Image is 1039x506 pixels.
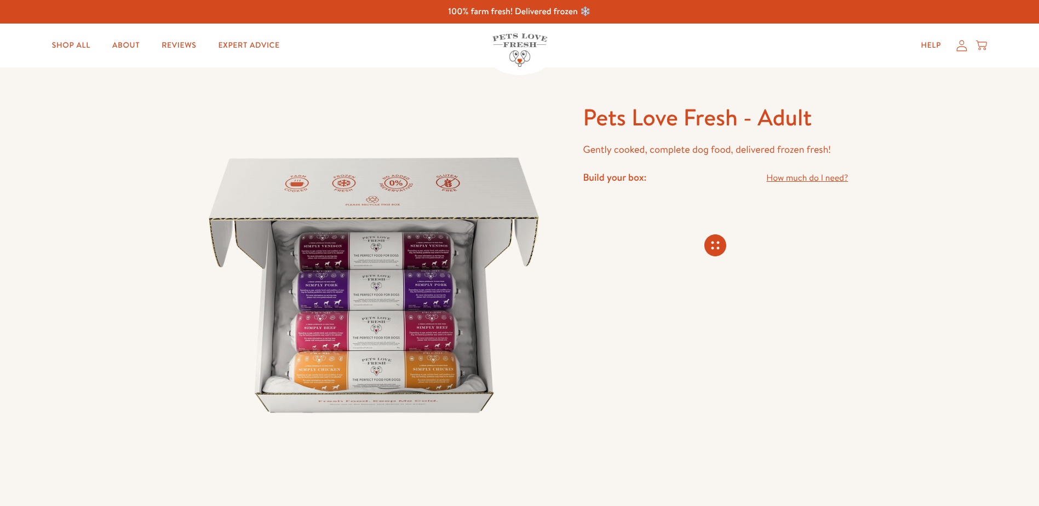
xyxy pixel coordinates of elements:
[210,34,289,56] a: Expert Advice
[912,34,950,56] a: Help
[191,102,557,468] img: Pets Love Fresh - Adult
[583,141,848,158] p: Gently cooked, complete dog food, delivered frozen fresh!
[704,234,726,256] svg: Connecting store
[153,34,205,56] a: Reviews
[43,34,99,56] a: Shop All
[766,171,848,186] a: How much do I need?
[583,102,848,133] h1: Pets Love Fresh - Adult
[583,171,646,183] h4: Build your box:
[492,33,547,67] img: Pets Love Fresh
[104,34,148,56] a: About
